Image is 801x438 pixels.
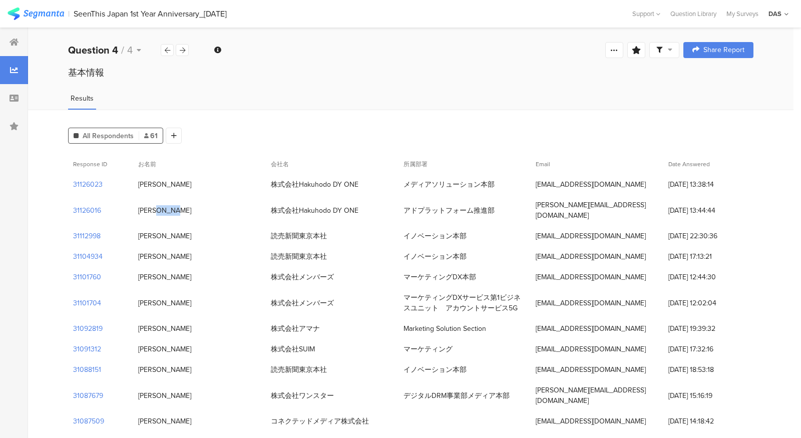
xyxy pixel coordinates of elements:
[721,9,763,19] a: My Surveys
[536,231,646,241] div: [EMAIL_ADDRESS][DOMAIN_NAME]
[73,323,103,334] section: 31092819
[138,205,191,216] div: [PERSON_NAME]
[668,231,748,241] span: [DATE] 22:30:36
[71,93,94,104] span: Results
[404,344,453,354] div: マーケティング
[8,8,64,20] img: segmanta logo
[73,231,101,241] section: 31112998
[668,205,748,216] span: [DATE] 13:44:44
[536,200,658,221] div: [PERSON_NAME][EMAIL_ADDRESS][DOMAIN_NAME]
[404,160,428,169] span: 所属部署
[668,364,748,375] span: [DATE] 18:53:18
[74,9,227,19] div: SeenThis Japan 1st Year Anniversary_[DATE]
[138,298,191,308] div: [PERSON_NAME]
[404,292,526,313] div: マーケティングDXサービス第1ビジネスユニット アカウントサービス5G
[271,205,358,216] div: 株式会社Hakuhodo DY ONE
[536,179,646,190] div: [EMAIL_ADDRESS][DOMAIN_NAME]
[271,251,327,262] div: 読売新聞東京本社
[271,231,327,241] div: 読売新聞東京本社
[668,344,748,354] span: [DATE] 17:32:16
[668,323,748,334] span: [DATE] 19:39:32
[404,272,476,282] div: マーケティングDX本部
[668,416,748,426] span: [DATE] 14:18:42
[632,6,660,22] div: Support
[404,205,495,216] div: アドプラットフォーム推進部
[271,298,334,308] div: 株式会社メンバーズ
[271,179,358,190] div: 株式会社Hakuhodo DY ONE
[536,344,646,354] div: [EMAIL_ADDRESS][DOMAIN_NAME]
[404,179,495,190] div: メディアソリューション本部
[73,298,101,308] section: 31101704
[536,385,658,406] div: [PERSON_NAME][EMAIL_ADDRESS][DOMAIN_NAME]
[138,179,191,190] div: [PERSON_NAME]
[127,43,133,58] span: 4
[668,272,748,282] span: [DATE] 12:44:30
[138,160,156,169] span: お名前
[138,416,191,426] div: [PERSON_NAME]
[138,231,191,241] div: [PERSON_NAME]
[271,272,334,282] div: 株式会社メンバーズ
[68,43,118,58] b: Question 4
[536,323,646,334] div: [EMAIL_ADDRESS][DOMAIN_NAME]
[73,272,101,282] section: 31101760
[536,160,550,169] span: Email
[768,9,781,19] div: DAS
[73,179,103,190] section: 31126023
[271,390,334,401] div: 株式会社ワンスター
[144,131,158,141] span: 61
[536,298,646,308] div: [EMAIL_ADDRESS][DOMAIN_NAME]
[138,272,191,282] div: [PERSON_NAME]
[536,416,646,426] div: [EMAIL_ADDRESS][DOMAIN_NAME]
[271,364,327,375] div: 読売新聞東京本社
[703,47,744,54] span: Share Report
[138,251,191,262] div: [PERSON_NAME]
[668,390,748,401] span: [DATE] 15:16:19
[536,272,646,282] div: [EMAIL_ADDRESS][DOMAIN_NAME]
[404,390,510,401] div: デジタルDRM事業部メディア本部
[73,160,107,169] span: Response ID
[138,364,191,375] div: [PERSON_NAME]
[73,205,101,216] section: 31126016
[668,160,710,169] span: Date Answered
[665,9,721,19] a: Question Library
[138,390,191,401] div: [PERSON_NAME]
[404,364,467,375] div: イノベーション本部
[668,298,748,308] span: [DATE] 12:02:04
[536,364,646,375] div: [EMAIL_ADDRESS][DOMAIN_NAME]
[138,344,191,354] div: [PERSON_NAME]
[271,416,369,426] div: コネクテッドメディア株式会社
[73,390,103,401] section: 31087679
[68,8,70,20] div: |
[668,251,748,262] span: [DATE] 17:13:21
[404,323,486,334] div: Marketing Solution Section
[73,251,103,262] section: 31104934
[121,43,124,58] span: /
[68,66,753,79] div: 基本情報
[73,344,101,354] section: 31091312
[404,231,467,241] div: イノベーション本部
[138,323,191,334] div: [PERSON_NAME]
[404,251,467,262] div: イノベーション本部
[271,160,289,169] span: 会社名
[271,344,315,354] div: 株式会社SUIM
[668,179,748,190] span: [DATE] 13:38:14
[73,364,101,375] section: 31088151
[271,323,320,334] div: 株式会社アマナ
[73,416,104,426] section: 31087509
[536,251,646,262] div: [EMAIL_ADDRESS][DOMAIN_NAME]
[83,131,134,141] span: All Respondents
